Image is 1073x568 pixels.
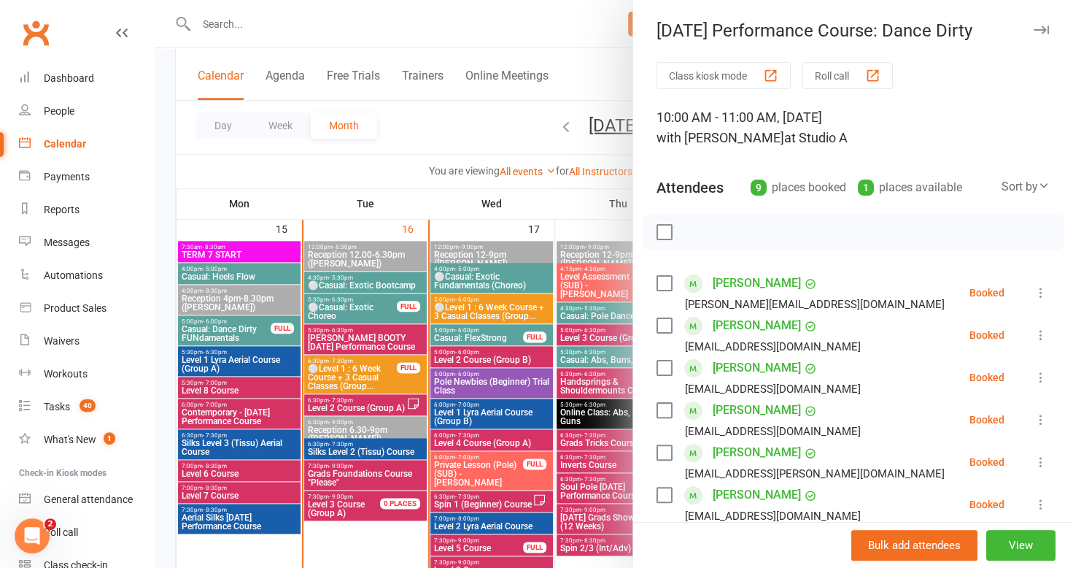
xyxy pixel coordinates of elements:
[19,259,154,292] a: Automations
[19,292,154,325] a: Product Sales
[44,72,94,84] div: Dashboard
[751,177,846,198] div: places booked
[44,526,78,538] div: Roll call
[656,177,724,198] div: Attendees
[969,499,1004,510] div: Booked
[713,314,801,337] a: [PERSON_NAME]
[44,368,88,380] div: Workouts
[44,171,90,183] div: Payments
[784,130,848,145] span: at Studio A
[986,530,1055,561] button: View
[685,507,861,526] div: [EMAIL_ADDRESS][DOMAIN_NAME]
[19,226,154,259] a: Messages
[713,441,801,464] a: [PERSON_NAME]
[19,62,154,95] a: Dashboard
[44,518,56,530] span: 2
[969,415,1004,425] div: Booked
[19,516,154,549] a: Roll call
[969,288,1004,298] div: Booked
[1002,177,1050,196] div: Sort by
[685,295,945,314] div: [PERSON_NAME][EMAIL_ADDRESS][DOMAIN_NAME]
[19,391,154,423] a: Tasks 40
[19,95,154,128] a: People
[969,457,1004,467] div: Booked
[633,20,1073,41] div: [DATE] Performance Course: Dance Dirty
[656,62,791,89] button: Class kiosk mode
[858,180,874,196] div: 1
[751,180,767,196] div: 9
[44,269,103,281] div: Automations
[685,464,945,483] div: [EMAIL_ADDRESS][PERSON_NAME][DOMAIN_NAME]
[44,204,80,215] div: Reports
[19,358,154,391] a: Workouts
[19,128,154,161] a: Calendar
[969,330,1004,340] div: Booked
[656,107,1050,148] div: 10:00 AM - 11:00 AM, [DATE]
[19,423,154,456] a: What's New1
[858,177,962,198] div: places available
[685,380,861,399] div: [EMAIL_ADDRESS][DOMAIN_NAME]
[19,193,154,226] a: Reports
[44,434,96,445] div: What's New
[44,401,70,412] div: Tasks
[19,483,154,516] a: General attendance kiosk mode
[656,130,784,145] span: with [PERSON_NAME]
[44,105,74,117] div: People
[685,337,861,356] div: [EMAIL_ADDRESS][DOMAIN_NAME]
[969,372,1004,383] div: Booked
[44,302,106,314] div: Product Sales
[802,62,893,89] button: Roll call
[19,161,154,193] a: Payments
[19,325,154,358] a: Waivers
[44,138,86,150] div: Calendar
[104,432,115,445] span: 1
[80,399,96,412] span: 40
[713,483,801,507] a: [PERSON_NAME]
[15,518,50,553] iframe: Intercom live chat
[44,494,133,505] div: General attendance
[18,15,54,51] a: Clubworx
[713,272,801,295] a: [PERSON_NAME]
[851,530,977,561] button: Bulk add attendees
[44,335,80,347] div: Waivers
[44,237,90,248] div: Messages
[713,356,801,380] a: [PERSON_NAME]
[685,422,861,441] div: [EMAIL_ADDRESS][DOMAIN_NAME]
[713,399,801,422] a: [PERSON_NAME]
